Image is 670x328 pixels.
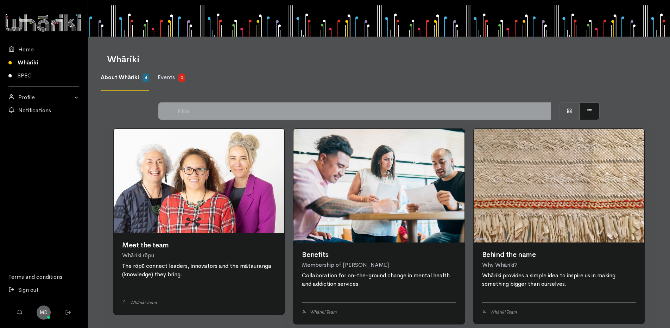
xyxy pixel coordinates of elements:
[107,55,649,65] h1: Whāriki
[158,65,185,91] a: Events 0
[101,74,139,81] span: About Whāriki
[178,74,185,82] span: 0
[143,74,149,82] span: 4
[37,305,51,320] a: MD
[158,74,175,81] span: Events
[101,65,149,91] a: About Whāriki 4
[174,102,551,120] input: Filter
